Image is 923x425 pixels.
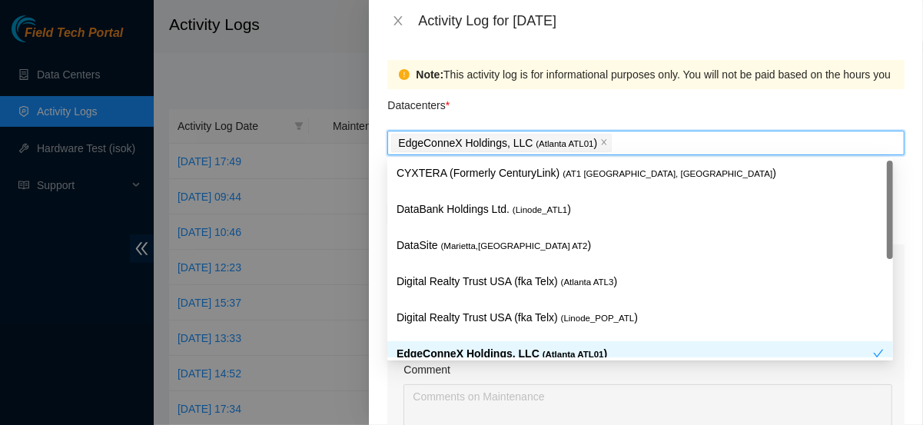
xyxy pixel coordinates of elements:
p: Digital Realty Trust USA (fka Telx) ) [397,273,884,291]
span: close [392,15,404,27]
button: Close [387,14,409,28]
span: ( Atlanta ATL3 [561,277,614,287]
span: close [600,138,608,148]
strong: Note: [416,66,443,83]
p: EdgeConneX Holdings, LLC ) [397,345,873,363]
span: ( Linode_POP_ATL [561,314,635,323]
span: check [873,348,884,359]
span: ( Atlanta ATL01 [543,350,604,359]
div: Activity Log for [DATE] [418,12,905,29]
span: ( Linode_ATL1 [513,205,567,214]
p: CYXTERA (Formerly CenturyLink) ) [397,164,884,182]
span: ( AT1 [GEOGRAPHIC_DATA], [GEOGRAPHIC_DATA] [563,169,772,178]
p: Digital Realty Trust USA (fka Telx) ) [397,309,884,327]
span: ( Marietta,[GEOGRAPHIC_DATA] AT2 [441,241,588,251]
p: EdgeConneX Holdings, LLC ) [398,134,597,152]
p: Datacenters [387,89,450,114]
p: DataBank Holdings Ltd. ) [397,201,884,218]
span: ( Atlanta ATL01 [536,139,593,148]
span: exclamation-circle [399,69,410,80]
label: Comment [403,361,450,378]
p: DataSite ) [397,237,884,254]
